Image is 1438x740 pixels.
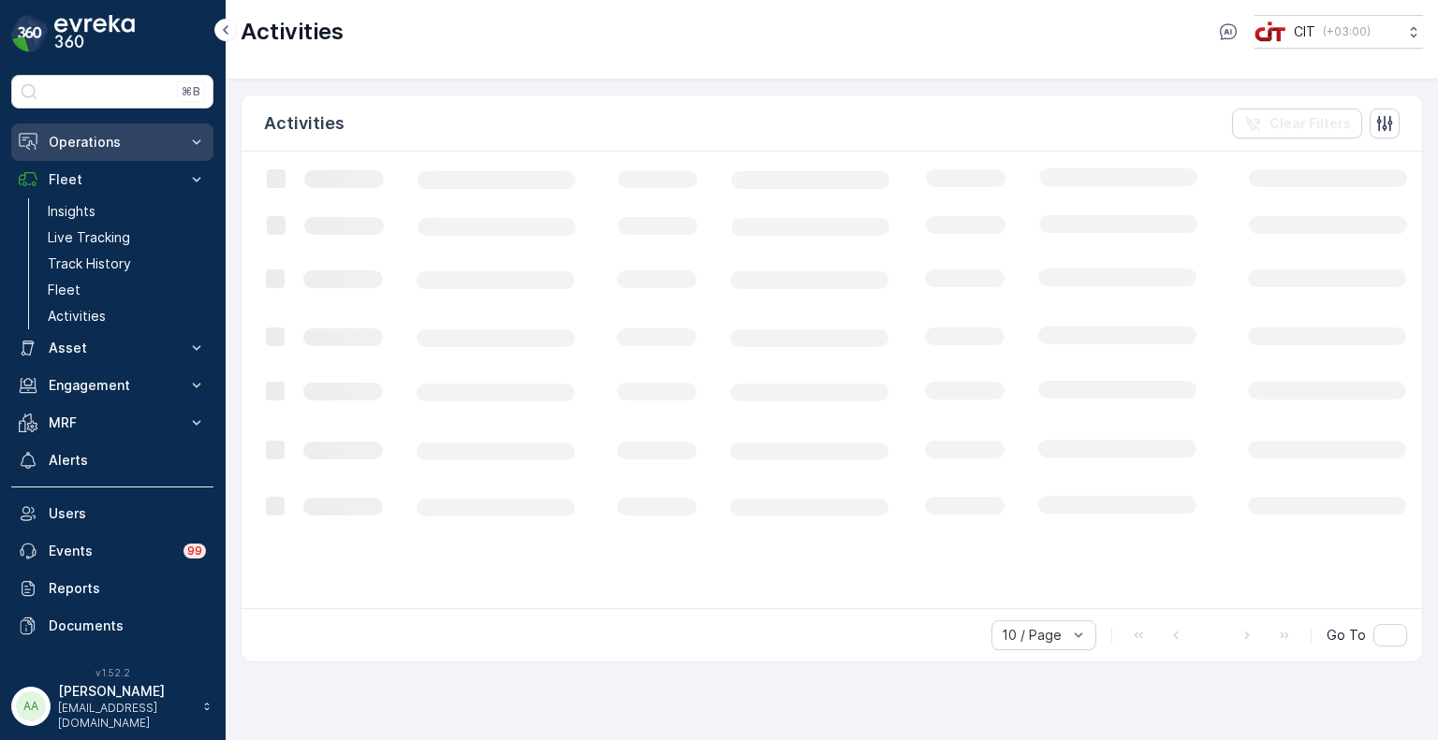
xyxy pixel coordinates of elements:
p: ⌘B [182,84,200,99]
p: Activities [264,110,345,137]
img: logo_dark-DEwI_e13.png [54,15,135,52]
a: Reports [11,570,213,607]
button: Fleet [11,161,213,198]
div: AA [16,691,46,721]
p: [EMAIL_ADDRESS][DOMAIN_NAME] [58,701,193,731]
p: [PERSON_NAME] [58,682,193,701]
a: Events99 [11,532,213,570]
p: Activities [241,17,344,47]
button: Clear Filters [1232,109,1362,138]
p: Engagement [49,376,176,395]
img: cit-logo_pOk6rL0.png [1255,22,1286,42]
a: Documents [11,607,213,645]
span: Go To [1327,626,1366,645]
p: ( +03:00 ) [1323,24,1371,39]
img: logo [11,15,49,52]
a: Fleet [40,277,213,303]
p: Track History [48,254,131,273]
button: CIT(+03:00) [1255,15,1423,49]
a: Track History [40,251,213,277]
p: Live Tracking [48,228,130,247]
p: Documents [49,617,206,635]
p: Asset [49,339,176,357]
p: Insights [48,202,95,221]
button: AA[PERSON_NAME][EMAIL_ADDRESS][DOMAIN_NAME] [11,682,213,731]
span: v 1.52.2 [11,667,213,678]
p: Alerts [49,451,206,470]
p: Events [49,542,172,560]
a: Activities [40,303,213,329]
p: 99 [187,544,202,559]
p: Operations [49,133,176,152]
p: Fleet [49,170,176,189]
button: Engagement [11,367,213,404]
a: Users [11,495,213,532]
p: CIT [1294,22,1315,41]
a: Alerts [11,442,213,479]
p: Fleet [48,281,81,299]
a: Insights [40,198,213,225]
p: Reports [49,579,206,598]
button: Asset [11,329,213,367]
p: Users [49,504,206,523]
p: Activities [48,307,106,326]
p: Clear Filters [1269,114,1351,133]
p: MRF [49,414,176,432]
a: Live Tracking [40,225,213,251]
button: Operations [11,123,213,161]
button: MRF [11,404,213,442]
